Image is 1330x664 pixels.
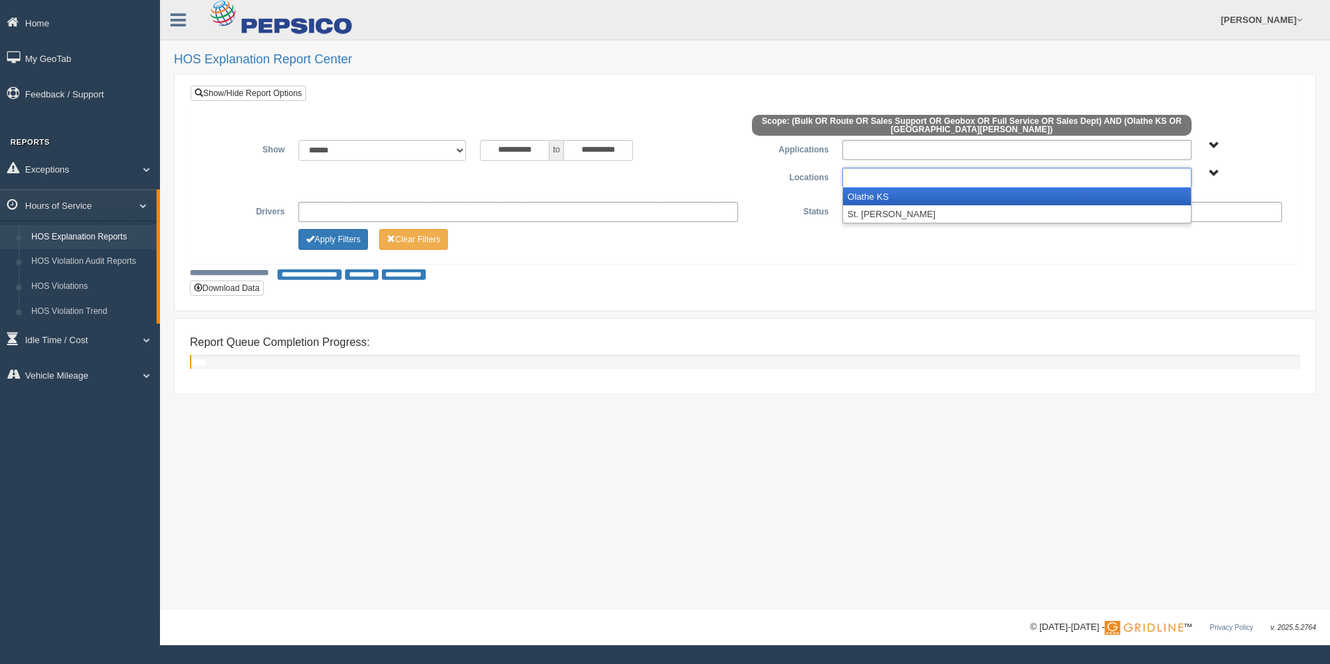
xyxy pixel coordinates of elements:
img: Gridline [1105,621,1183,635]
span: Scope: (Bulk OR Route OR Sales Support OR Geobox OR Full Service OR Sales Dept) AND (Olathe KS OR... [752,115,1192,136]
a: Show/Hide Report Options [191,86,306,101]
button: Change Filter Options [379,229,448,250]
label: Status [745,202,835,219]
label: Drivers [201,202,291,219]
a: Privacy Policy [1210,624,1253,631]
label: Locations [745,168,835,184]
label: Show [201,140,291,157]
button: Change Filter Options [298,229,368,250]
li: St. [PERSON_NAME] [843,205,1190,223]
button: Download Data [190,280,264,296]
a: HOS Violations [25,274,157,299]
label: Applications [745,140,835,157]
li: Olathe KS [843,188,1190,205]
div: © [DATE]-[DATE] - ™ [1030,620,1316,635]
a: HOS Violation Trend [25,299,157,324]
h4: Report Queue Completion Progress: [190,336,1300,349]
a: HOS Violation Audit Reports [25,249,157,274]
h2: HOS Explanation Report Center [174,53,1316,67]
a: HOS Explanation Reports [25,225,157,250]
span: to [550,140,563,161]
span: v. 2025.5.2764 [1271,624,1316,631]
